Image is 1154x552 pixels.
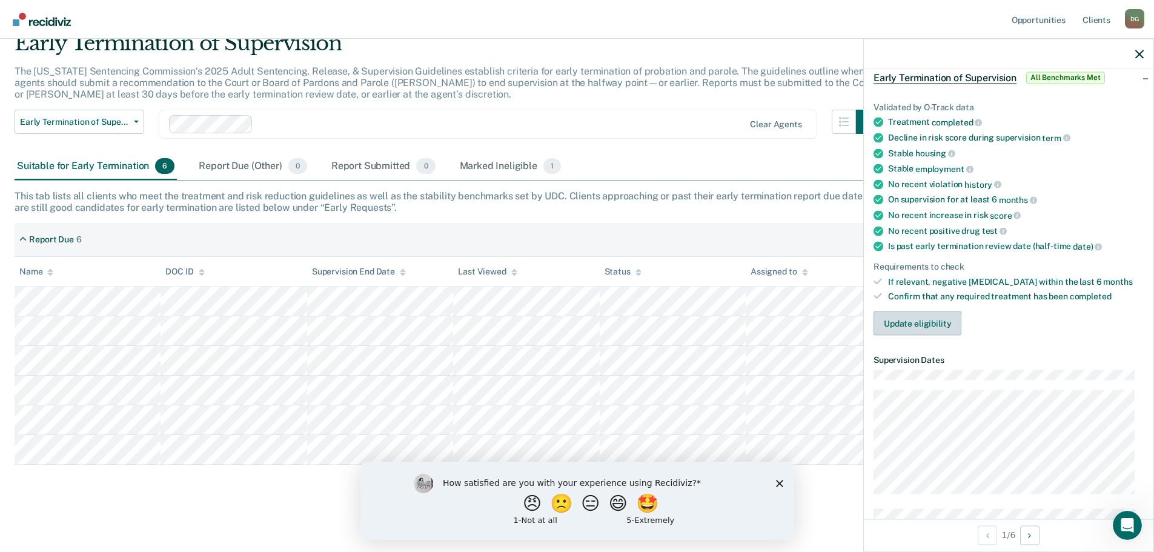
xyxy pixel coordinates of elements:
button: Previous Opportunity [978,525,997,545]
button: Next Opportunity [1020,525,1040,545]
span: date) [1073,241,1102,251]
span: completed [1070,291,1112,301]
div: Report Due (Other) [196,153,309,180]
div: Stable [888,164,1144,175]
div: Report Submitted [329,153,438,180]
div: No recent positive drug [888,225,1144,236]
div: Clear agents [750,119,801,130]
button: Update eligibility [874,311,961,336]
div: Validated by O-Track data [874,102,1144,112]
span: history [964,179,1001,189]
div: Requirements to check [874,261,1144,271]
div: DOC ID [165,267,204,277]
div: Last Viewed [458,267,517,277]
span: score [990,210,1021,220]
div: No recent increase in risk [888,210,1144,221]
div: If relevant, negative [MEDICAL_DATA] within the last 6 [888,276,1144,287]
div: Name [19,267,53,277]
span: Early Termination of Supervision [20,117,129,127]
span: 0 [416,158,435,174]
div: Status [605,267,642,277]
span: months [999,195,1037,205]
span: 6 [155,158,174,174]
div: D G [1125,9,1144,28]
span: employment [915,164,973,173]
span: term [1042,133,1070,142]
div: On supervision for at least 6 [888,195,1144,205]
div: Is past early termination review date (half-time [888,241,1144,252]
span: months [1103,276,1132,286]
div: 6 [76,234,82,245]
div: This tab lists all clients who meet the treatment and risk reduction guidelines as well as the st... [15,190,1139,213]
div: Assigned to [751,267,807,277]
div: Early Termination of SupervisionAll Benchmarks Met [864,58,1153,97]
span: Early Termination of Supervision [874,71,1016,84]
div: Early Termination of Supervision [15,31,880,65]
img: Recidiviz [13,13,71,26]
div: Supervision End Date [312,267,406,277]
dt: Supervision Dates [874,355,1144,365]
iframe: Survey by Kim from Recidiviz [360,462,794,540]
button: Profile dropdown button [1125,9,1144,28]
div: Suitable for Early Termination [15,153,177,180]
div: Marked Ineligible [457,153,564,180]
span: 0 [288,158,307,174]
div: 1 / 6 [864,519,1153,551]
div: Decline in risk score during supervision [888,132,1144,143]
div: Report Due [29,234,74,245]
span: test [982,226,1007,236]
div: Confirm that any required treatment has been [888,291,1144,302]
span: 1 [543,158,561,174]
div: No recent violation [888,179,1144,190]
div: Treatment [888,117,1144,128]
div: Stable [888,148,1144,159]
span: All Benchmarks Met [1026,71,1105,84]
p: The [US_STATE] Sentencing Commission’s 2025 Adult Sentencing, Release, & Supervision Guidelines e... [15,65,877,100]
span: completed [932,118,983,127]
iframe: Intercom live chat [1113,511,1142,540]
span: housing [915,148,955,158]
